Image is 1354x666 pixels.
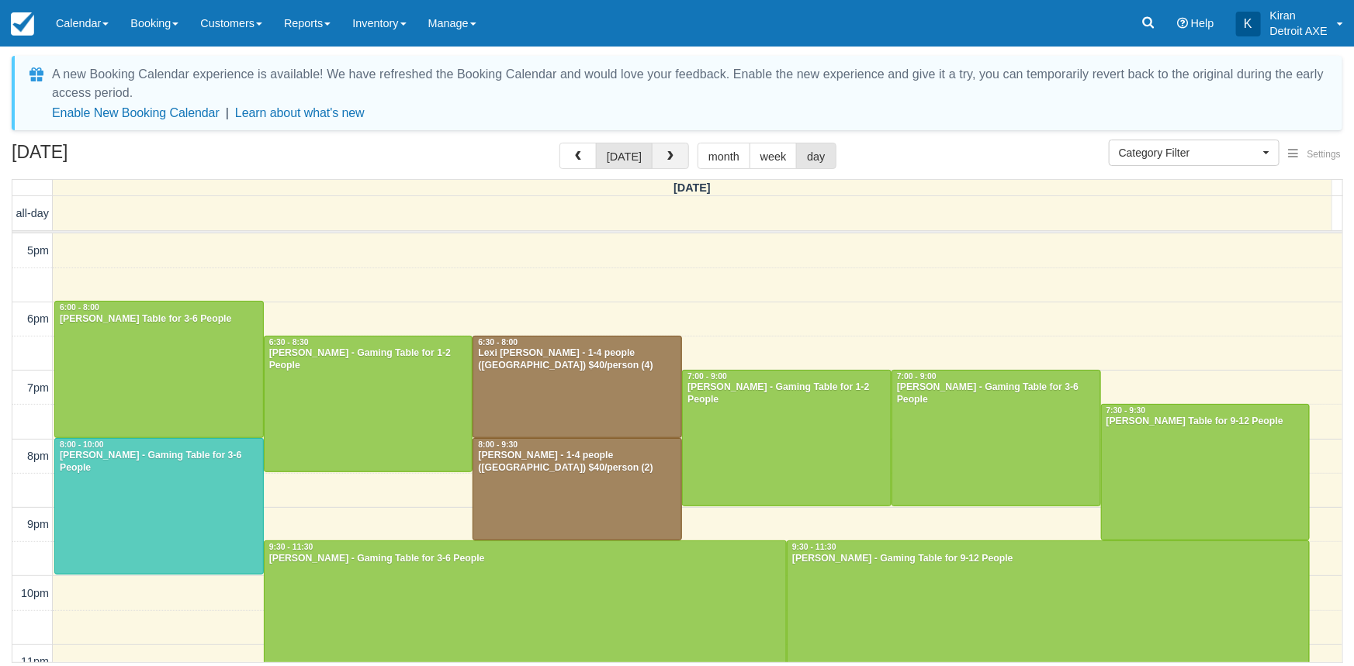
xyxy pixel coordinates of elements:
span: 8:00 - 10:00 [60,440,104,449]
p: Kiran [1270,8,1328,23]
span: 10pm [21,587,49,599]
span: 9:30 - 11:30 [792,543,836,551]
button: day [796,143,836,169]
a: 6:00 - 8:00[PERSON_NAME] Table for 3-6 People [54,301,264,437]
span: all-day [16,207,49,219]
div: [PERSON_NAME] - Gaming Table for 9-12 People [791,553,1305,565]
h2: [DATE] [12,143,208,171]
span: 7:00 - 9:00 [897,372,937,381]
span: 7:00 - 9:00 [687,372,727,381]
div: [PERSON_NAME] Table for 3-6 People [59,313,259,326]
a: 6:30 - 8:00Lexi [PERSON_NAME] - 1-4 people ([GEOGRAPHIC_DATA]) $40/person (4) [473,336,682,438]
span: | [226,106,229,119]
p: Detroit AXE [1270,23,1328,39]
button: week [750,143,798,169]
a: 8:00 - 10:00[PERSON_NAME] - Gaming Table for 3-6 People [54,438,264,575]
button: [DATE] [596,143,653,169]
span: 6:00 - 8:00 [60,303,99,312]
button: Enable New Booking Calendar [52,105,220,121]
span: Help [1191,17,1214,29]
a: 7:00 - 9:00[PERSON_NAME] - Gaming Table for 3-6 People [892,370,1101,506]
span: Settings [1307,149,1341,160]
div: [PERSON_NAME] - 1-4 people ([GEOGRAPHIC_DATA]) $40/person (2) [477,450,677,474]
div: [PERSON_NAME] - Gaming Table for 1-2 People [687,381,887,406]
div: [PERSON_NAME] - Gaming Table for 3-6 People [896,381,1096,406]
img: checkfront-main-nav-mini-logo.png [11,12,34,36]
i: Help [1177,18,1188,29]
div: Lexi [PERSON_NAME] - 1-4 people ([GEOGRAPHIC_DATA]) $40/person (4) [477,347,677,372]
a: 6:30 - 8:30[PERSON_NAME] - Gaming Table for 1-2 People [264,336,473,472]
span: 7:30 - 9:30 [1106,406,1146,415]
div: [PERSON_NAME] - Gaming Table for 3-6 People [268,553,782,565]
button: month [698,143,750,169]
span: Category Filter [1119,145,1259,160]
button: Settings [1280,143,1350,166]
a: 7:00 - 9:00[PERSON_NAME] - Gaming Table for 1-2 People [682,370,892,506]
a: 7:30 - 9:30[PERSON_NAME] Table for 9-12 People [1101,404,1311,540]
span: 5pm [27,244,49,257]
div: [PERSON_NAME] - Gaming Table for 1-2 People [268,347,469,372]
a: Learn about what's new [235,106,365,119]
span: 9pm [27,518,49,530]
button: Category Filter [1109,140,1280,166]
div: A new Booking Calendar experience is available! We have refreshed the Booking Calendar and would ... [52,65,1324,102]
div: [PERSON_NAME] - Gaming Table for 3-6 People [59,450,259,474]
span: 6:30 - 8:00 [478,338,518,347]
span: 8pm [27,450,49,462]
span: [DATE] [674,181,711,194]
span: 9:30 - 11:30 [269,543,313,551]
span: 8:00 - 9:30 [478,440,518,449]
span: 6pm [27,312,49,325]
div: [PERSON_NAME] Table for 9-12 People [1106,416,1306,428]
span: 7pm [27,381,49,394]
div: K [1236,12,1261,36]
a: 8:00 - 9:30[PERSON_NAME] - 1-4 people ([GEOGRAPHIC_DATA]) $40/person (2) [473,438,682,540]
span: 6:30 - 8:30 [269,338,309,347]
